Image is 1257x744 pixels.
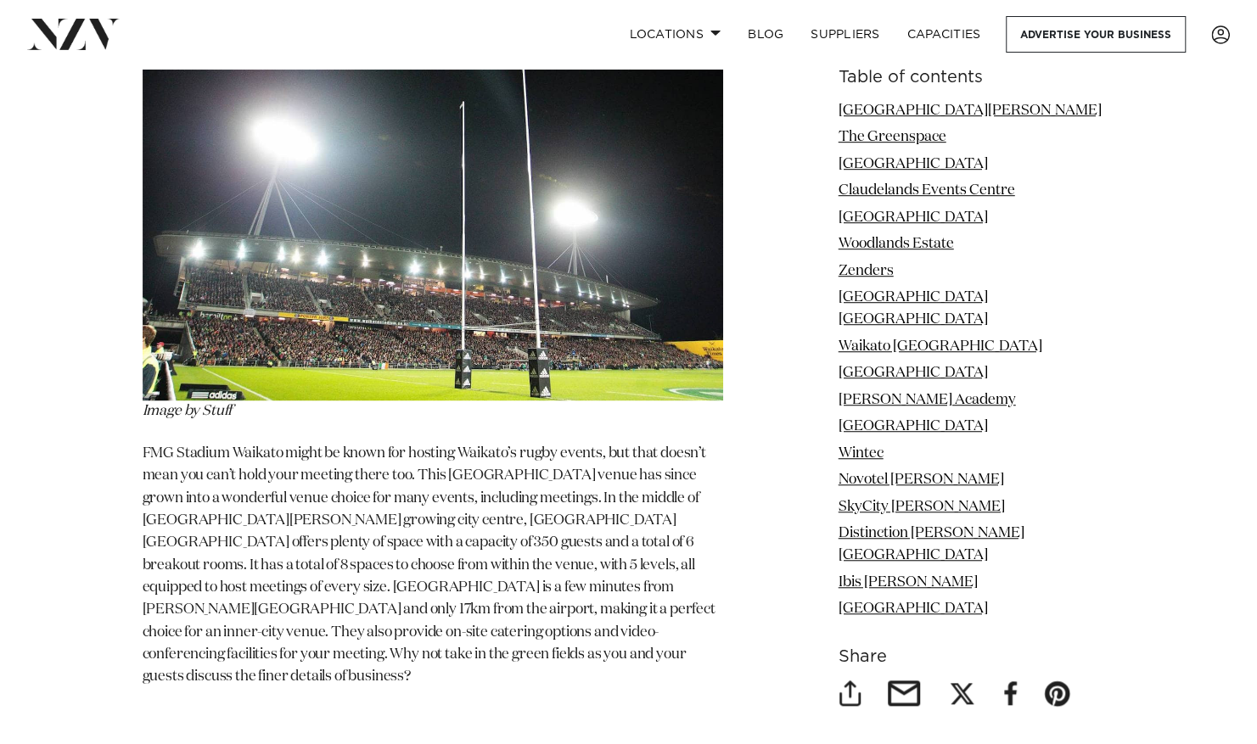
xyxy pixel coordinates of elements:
span: FMG Stadium Waikato might be known for hosting Waikato’s rugby events, but that doesn’t mean you ... [143,446,715,684]
a: [GEOGRAPHIC_DATA][PERSON_NAME] [839,103,1102,118]
a: [GEOGRAPHIC_DATA] [GEOGRAPHIC_DATA] [839,290,988,327]
a: The Greenspace [839,130,946,144]
img: nzv-logo.png [27,19,120,49]
a: SkyCity [PERSON_NAME] [839,500,1005,514]
a: [GEOGRAPHIC_DATA] [839,419,988,434]
a: SUPPLIERS [797,16,893,53]
a: [GEOGRAPHIC_DATA] [839,210,988,225]
a: [GEOGRAPHIC_DATA] [839,366,988,380]
a: Novotel [PERSON_NAME] [839,473,1004,487]
a: BLOG [734,16,797,53]
h6: Share [839,648,1115,666]
span: Image by Stuff [143,404,233,418]
a: Wintec [839,446,884,461]
a: Locations [615,16,734,53]
a: [PERSON_NAME] Academy [839,393,1016,407]
a: Zenders [839,264,894,278]
a: Woodlands Estate [839,237,954,251]
a: Claudelands Events Centre [839,183,1015,198]
a: [GEOGRAPHIC_DATA] [839,601,988,616]
a: Capacities [894,16,995,53]
a: [GEOGRAPHIC_DATA] [839,157,988,171]
a: Ibis [PERSON_NAME] [839,575,978,590]
a: Waikato [GEOGRAPHIC_DATA] [839,339,1042,354]
a: Distinction [PERSON_NAME][GEOGRAPHIC_DATA] [839,526,1024,562]
h6: Table of contents [839,69,1115,87]
a: Advertise your business [1006,16,1186,53]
